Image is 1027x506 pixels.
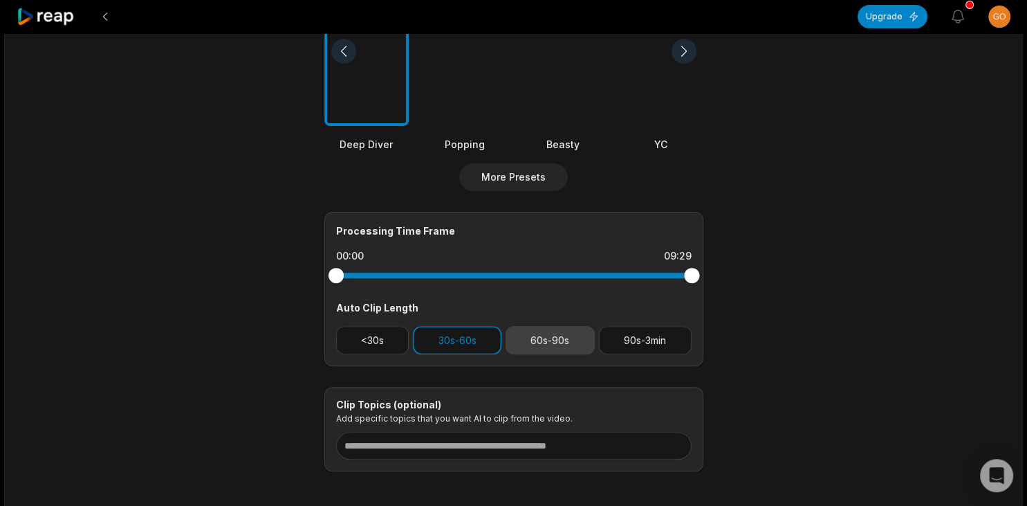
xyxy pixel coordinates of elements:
[980,459,1013,492] div: Open Intercom Messenger
[521,137,605,152] div: Beasty
[423,137,507,152] div: Popping
[336,326,409,354] button: <30s
[336,224,692,238] div: Processing Time Frame
[324,137,409,152] div: Deep Diver
[858,5,927,28] button: Upgrade
[619,137,703,152] div: YC
[664,249,692,263] div: 09:29
[413,326,501,354] button: 30s-60s
[336,300,692,315] div: Auto Clip Length
[336,249,364,263] div: 00:00
[459,163,568,191] button: More Presets
[336,399,692,411] div: Clip Topics (optional)
[506,326,595,354] button: 60s-90s
[599,326,692,354] button: 90s-3min
[336,413,692,424] p: Add specific topics that you want AI to clip from the video.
